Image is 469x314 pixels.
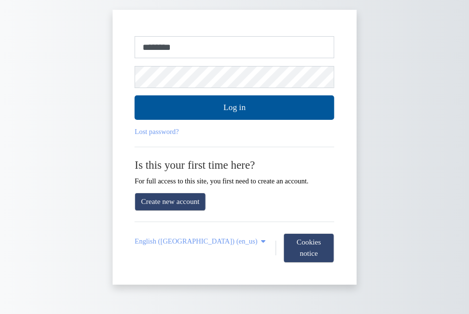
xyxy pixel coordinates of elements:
[135,158,334,172] h2: Is this your first time here?
[135,193,206,211] a: Create new account
[135,237,268,246] a: English (United States) ‎(en_us)‎
[135,95,334,120] button: Log in
[284,233,334,263] button: Cookies notice
[135,158,334,185] div: For full access to this site, you first need to create an account.
[135,128,179,135] a: Lost password?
